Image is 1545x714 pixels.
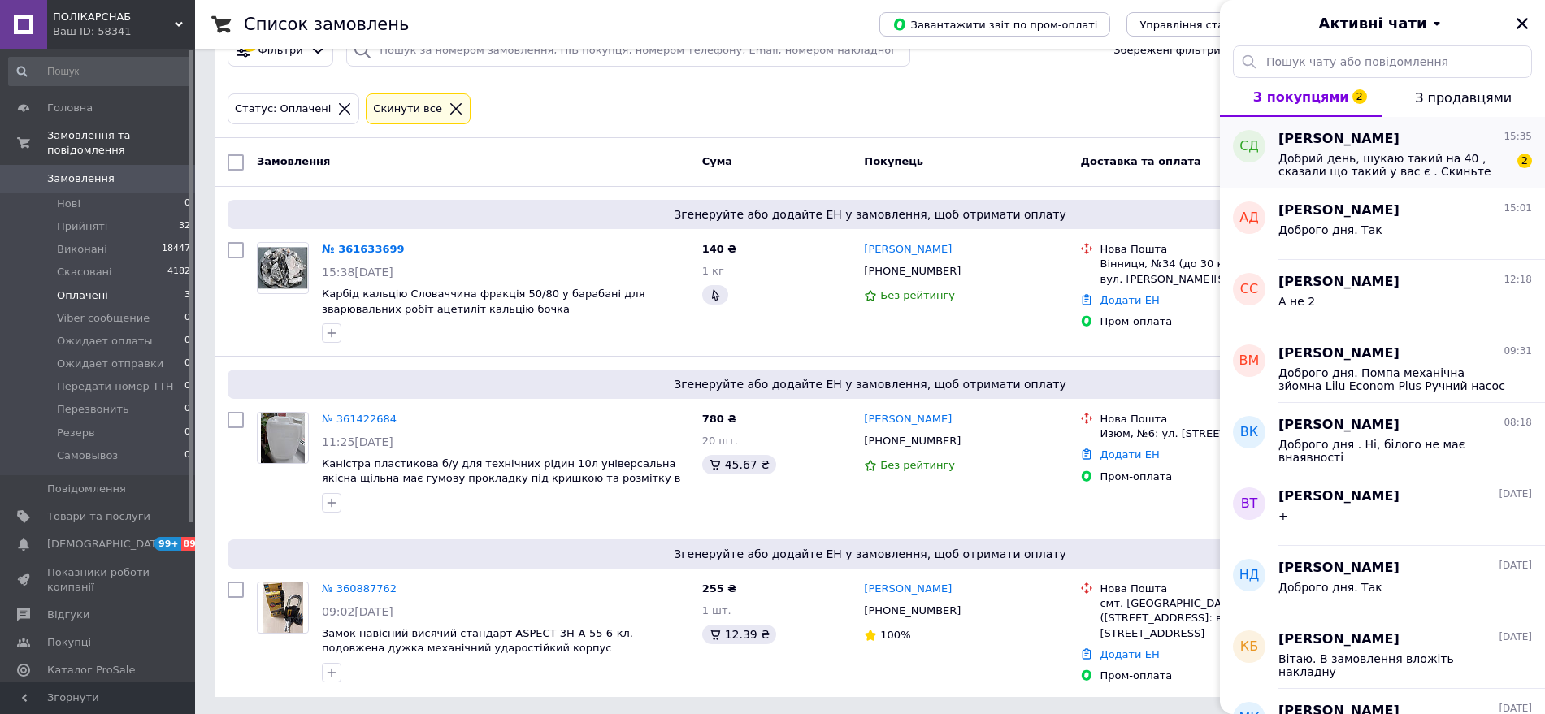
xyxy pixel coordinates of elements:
[47,663,135,677] span: Каталог ProSale
[322,582,397,595] a: № 360887762
[1278,295,1315,308] span: А не 2
[1265,13,1499,34] button: Активні чати
[1253,89,1349,105] span: З покупцями
[1239,352,1260,370] span: ВМ
[861,261,964,282] div: [PHONE_NUMBER]
[1512,14,1532,33] button: Закрити
[1278,130,1400,149] span: [PERSON_NAME]
[57,448,118,463] span: Самовывоз
[1100,426,1326,441] div: Изюм, №6: ул. [STREET_ADDRESS]
[154,537,181,551] span: 99+
[57,219,107,234] span: Прийняті
[1499,630,1532,644] span: [DATE]
[1100,648,1159,660] a: Додати ЕН
[57,402,129,417] span: Перезвонить
[1100,294,1159,306] a: Додати ЕН
[1233,45,1532,78] input: Пошук чату або повідомлення
[258,247,308,289] img: Фото товару
[1504,130,1532,144] span: 15:35
[57,197,80,211] span: Нові
[1239,566,1260,585] span: НД
[257,242,309,294] a: Фото товару
[184,402,190,417] span: 0
[1139,19,1264,31] span: Управління статусами
[370,101,445,118] div: Cкинути все
[1220,78,1382,117] button: З покупцями2
[861,600,964,621] div: [PHONE_NUMBER]
[322,605,393,618] span: 09:02[DATE]
[1220,117,1545,188] button: сД[PERSON_NAME]15:35Добрий день, шукаю такий на 40 , сказали що такий у вас є . Скиньте будь ласк...
[1239,137,1259,156] span: сД
[234,376,1506,392] span: Згенеруйте або додайте ЕН у замовлення, щоб отримати оплату
[1278,581,1382,594] span: Доброго дня. Так
[47,482,126,496] span: Повідомлення
[57,311,150,326] span: Viber сообщение
[322,288,644,315] a: Карбід кальцію Словаччина фракція 50/80 у барабані для зварювальних робіт ацетиліт кальцію бочка
[864,412,952,427] a: [PERSON_NAME]
[861,431,964,452] div: [PHONE_NUMBER]
[322,627,633,655] a: Замок навісний висячий стандарт ASPECT 3Н-А-55 6-кл. подовжена дужка механічний ударостійкий корпус
[1278,438,1509,464] span: Доброго дня . Ні, білого не має внаявності
[57,357,163,371] span: Ожидает отправки
[1278,344,1400,363] span: [PERSON_NAME]
[47,635,91,650] span: Покупці
[1100,412,1326,426] div: Нова Пошта
[1100,596,1326,641] div: смт. [GEOGRAPHIC_DATA] ([STREET_ADDRESS]: вул. [STREET_ADDRESS]
[47,608,89,622] span: Відгуки
[1241,495,1258,513] span: ВТ
[1080,155,1200,167] span: Доставка та оплата
[1240,423,1258,442] span: ВК
[880,459,955,471] span: Без рейтингу
[702,265,724,277] span: 1 кг
[702,413,737,425] span: 780 ₴
[1126,12,1277,37] button: Управління статусами
[322,457,680,500] a: Каністра пластикова б/у для технічних рідин 10л універсальна якісна щільна має гумову прокладку п...
[244,15,409,34] h1: Список замовлень
[1352,89,1367,104] span: 2
[1240,638,1258,656] span: КБ
[57,242,107,257] span: Виконані
[1239,209,1258,227] span: АД
[702,604,731,617] span: 1 шт.
[53,10,175,24] span: ПОЛІКАРСНАБ
[1100,314,1326,329] div: Пром-оплата
[1278,273,1400,292] span: [PERSON_NAME]
[261,413,305,463] img: Фото товару
[53,24,195,39] div: Ваш ID: 58341
[47,565,150,595] span: Показники роботи компанії
[322,243,405,255] a: № 361633699
[167,265,190,279] span: 4182
[184,379,190,394] span: 0
[880,289,955,301] span: Без рейтингу
[1220,403,1545,474] button: ВК[PERSON_NAME]08:18Доброго дня . Ні, білого не має внаявності
[184,288,190,303] span: 3
[234,546,1506,562] span: Згенеруйте або додайте ЕН у замовлення, щоб отримати оплату
[47,101,93,115] span: Головна
[702,625,776,644] div: 12.39 ₴
[181,537,200,551] span: 89
[47,128,195,158] span: Замовлення та повідомлення
[1278,366,1509,392] span: Доброго дня. Помпа механічна зйомна Lilu Econom Plus Ручний насос для води на бутль 19 літрів з в...
[322,266,393,279] span: 15:38[DATE]
[864,242,952,257] a: [PERSON_NAME]
[892,17,1097,32] span: Завантажити звіт по пром-оплаті
[864,582,952,597] a: [PERSON_NAME]
[57,334,153,348] span: Ожидает оплаты
[1499,487,1532,501] span: [DATE]
[1220,474,1545,546] button: ВТ[PERSON_NAME][DATE]+
[57,265,112,279] span: Скасовані
[57,379,173,394] span: Передати номер ТТН
[1278,152,1509,178] span: Добрий день, шукаю такий на 40 , сказали що такий у вас є . Скиньте будь ласка ссилку я замовлю ....
[47,537,167,552] span: [DEMOGRAPHIC_DATA]
[1100,257,1326,286] div: Вінниця, №34 (до 30 кг на одне місце ): вул. [PERSON_NAME][STREET_ADDRESS]
[179,219,190,234] span: 32
[257,412,309,464] a: Фото товару
[1278,223,1382,236] span: Доброго дня. Так
[1499,559,1532,573] span: [DATE]
[1220,546,1545,617] button: НД[PERSON_NAME][DATE]Доброго дня. Так
[322,413,397,425] a: № 361422684
[1100,669,1326,683] div: Пром-оплата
